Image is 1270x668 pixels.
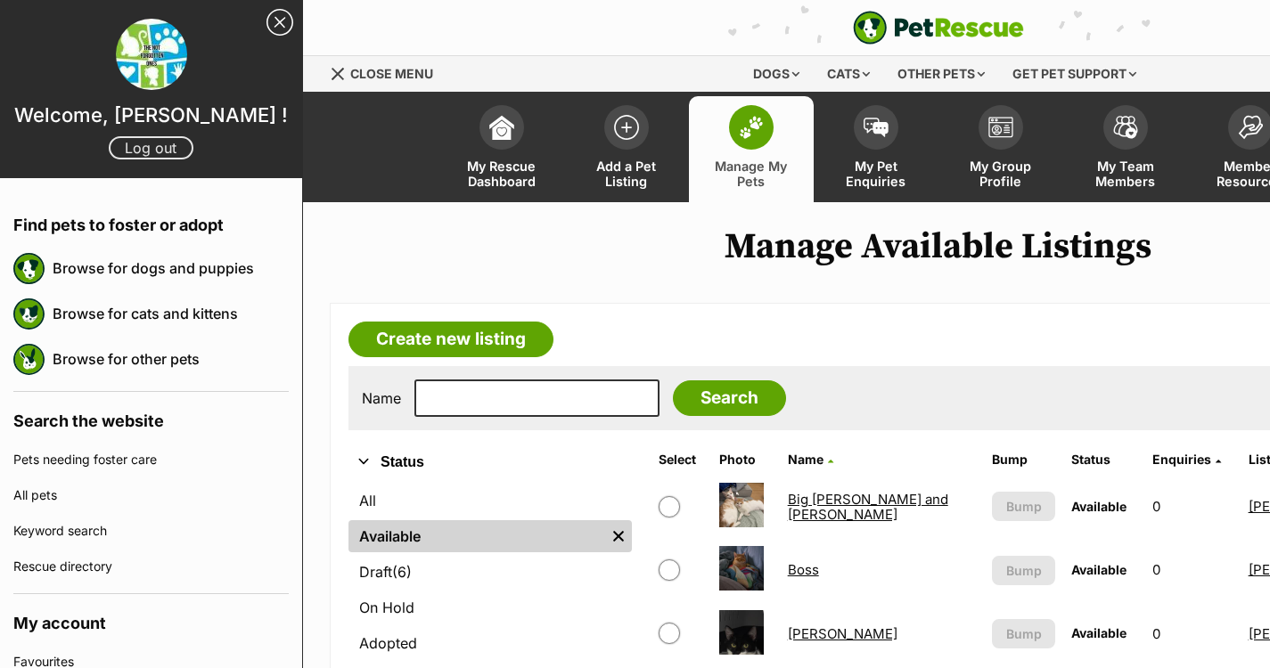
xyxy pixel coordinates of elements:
img: add-pet-listing-icon-0afa8454b4691262ce3f59096e99ab1cd57d4a30225e0717b998d2c9b9846f56.svg [614,115,639,140]
button: Bump [992,492,1055,521]
img: petrescue logo [13,253,45,284]
span: Add a Pet Listing [586,159,667,189]
span: Manage My Pets [711,159,791,189]
a: Rescue directory [13,549,289,584]
span: Bump [1006,561,1042,580]
input: Search [673,380,786,416]
a: Boss [788,561,819,578]
img: profile image [116,19,187,90]
span: (6) [392,561,412,582]
a: Adopted [348,627,632,659]
td: 0 [1145,603,1240,664]
th: Status [1064,445,1143,474]
span: Bump [1006,624,1042,643]
img: team-members-icon-5396bd8760b3fe7c0b43da4ab00e1e3bb1a5d9ba89233759b79545d2d3fc5d0d.svg [1113,116,1138,139]
img: petrescue logo [13,298,45,330]
a: Browse for dogs and puppies [53,249,289,287]
a: Add a Pet Listing [564,96,689,202]
img: dashboard-icon-eb2f2d2d3e046f16d808141f083e7271f6b2e854fb5c12c21221c1fb7104beca.svg [489,115,514,140]
img: petrescue logo [13,344,45,375]
a: Remove filter [605,520,632,552]
span: My Group Profile [961,159,1041,189]
a: Draft [348,556,632,588]
span: Bump [1006,497,1042,516]
span: Close menu [350,66,433,81]
a: My Team Members [1063,96,1188,202]
a: [PERSON_NAME] [788,625,897,642]
span: translation missing: en.admin.listings.index.attributes.enquiries [1152,452,1211,467]
a: Available [348,520,605,552]
a: Big [PERSON_NAME] and [PERSON_NAME] [788,491,948,523]
a: Browse for other pets [53,340,289,378]
img: pet-enquiries-icon-7e3ad2cf08bfb03b45e93fb7055b45f3efa6380592205ae92323e6603595dc1f.svg [864,118,889,137]
th: Bump [985,445,1062,474]
img: group-profile-icon-3fa3cf56718a62981997c0bc7e787c4b2cf8bcc04b72c1350f741eb67cf2f40e.svg [988,117,1013,138]
img: member-resources-icon-8e73f808a243e03378d46382f2149f9095a855e16c252ad45f914b54edf8863c.svg [1238,115,1263,139]
a: Keyword search [13,513,289,549]
a: Create new listing [348,322,553,357]
div: Dogs [741,56,812,92]
label: Name [362,390,401,406]
span: My Team Members [1086,159,1166,189]
img: manage-my-pets-icon-02211641906a0b7f246fdf0571729dbe1e7629f14944591b6c1af311fb30b64b.svg [739,116,764,139]
a: Name [788,452,833,467]
span: My Rescue Dashboard [462,159,542,189]
h4: Find pets to foster or adopt [13,196,289,246]
h4: Search the website [13,392,289,442]
th: Select [651,445,710,474]
span: Name [788,452,823,467]
button: Bump [992,556,1055,585]
a: All [348,485,632,517]
a: On Hold [348,591,632,623]
div: Other pets [885,56,997,92]
img: logo-e224e6f780fb5917bec1dbf3a21bbac754714ae5b6737aabdf751b685950b380.svg [853,11,1024,45]
td: 0 [1145,476,1240,537]
a: My Pet Enquiries [814,96,938,202]
h4: My account [13,594,289,644]
a: My Group Profile [938,96,1063,202]
a: Pets needing foster care [13,442,289,477]
a: Menu [330,56,446,88]
div: Get pet support [1000,56,1149,92]
a: PetRescue [853,11,1024,45]
a: Browse for cats and kittens [53,295,289,332]
a: Manage My Pets [689,96,814,202]
a: All pets [13,477,289,513]
span: My Pet Enquiries [836,159,916,189]
div: Cats [815,56,882,92]
a: Enquiries [1152,452,1221,467]
a: Close Sidebar [266,9,293,36]
th: Photo [712,445,779,474]
a: Log out [109,136,193,159]
button: Bump [992,619,1055,648]
span: Available [1071,499,1127,514]
td: 0 [1145,539,1240,600]
a: My Rescue Dashboard [439,96,564,202]
span: Available [1071,625,1127,640]
span: Available [1071,562,1127,577]
button: Status [348,451,632,474]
